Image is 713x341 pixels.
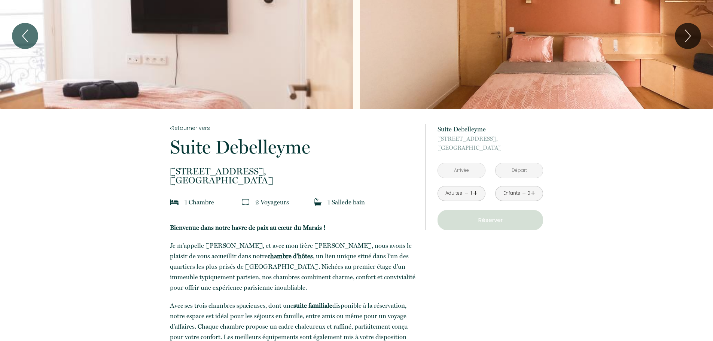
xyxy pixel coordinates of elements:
span: s [286,198,289,206]
input: Arrivée [438,163,485,178]
a: - [464,188,469,199]
button: Previous [12,23,38,49]
button: Next [675,23,701,49]
p: Je m'appelle [PERSON_NAME], et avec mon frère [PERSON_NAME], nous avons le plaisir de vous accuei... [170,240,415,293]
a: + [531,188,535,199]
span: [STREET_ADDRESS], [438,134,543,143]
p: Suite Debelleyme [170,138,415,156]
p: [GEOGRAPHIC_DATA] [170,167,415,185]
img: guests [242,198,249,206]
p: 2 Voyageur [255,197,289,207]
a: + [473,188,478,199]
button: Réserver [438,210,543,230]
p: 1 Salle de bain [327,197,365,207]
p: [GEOGRAPHIC_DATA] [438,134,543,152]
b: suite familiale [293,302,332,309]
a: - [522,188,526,199]
p: Réserver [440,216,540,225]
p: 1 Chambre [185,197,214,207]
div: 0 [527,190,531,197]
input: Départ [496,163,543,178]
a: Retourner vers [170,124,415,132]
div: Enfants [503,190,520,197]
b: chambre d'hôtes [268,252,313,260]
p: Suite Debelleyme [438,124,543,134]
span: [STREET_ADDRESS], [170,167,415,176]
div: Adultes [445,190,462,197]
b: Bienvenue dans notre havre de paix au cœur du Marais ! [170,224,326,231]
div: 1 [469,190,473,197]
